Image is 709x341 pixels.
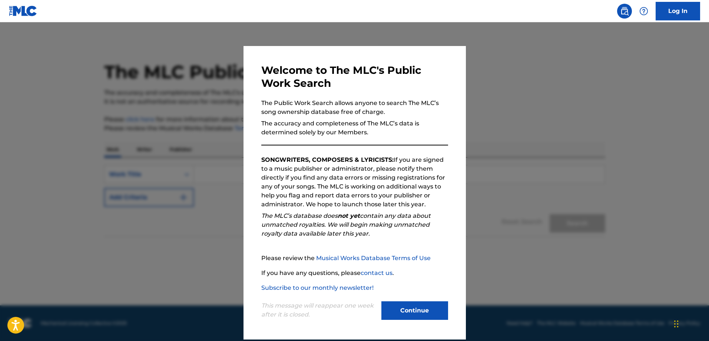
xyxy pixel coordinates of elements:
[261,212,431,237] em: The MLC’s database does contain any data about unmatched royalties. We will begin making unmatche...
[361,269,392,276] a: contact us
[261,156,394,163] strong: SONGWRITERS, COMPOSERS & LYRICISTS:
[261,301,377,319] p: This message will reappear one week after it is closed.
[636,4,651,19] div: Help
[656,2,700,20] a: Log In
[316,255,431,262] a: Musical Works Database Terms of Use
[261,119,448,137] p: The accuracy and completeness of The MLC’s data is determined solely by our Members.
[338,212,360,219] strong: not yet
[261,155,448,209] p: If you are signed to a music publisher or administrator, please notify them directly if you find ...
[261,254,448,263] p: Please review the
[639,7,648,16] img: help
[261,284,374,291] a: Subscribe to our monthly newsletter!
[381,301,448,320] button: Continue
[674,313,679,335] div: Drag
[261,64,448,90] h3: Welcome to The MLC's Public Work Search
[620,7,629,16] img: search
[672,305,709,341] iframe: Chat Widget
[261,269,448,278] p: If you have any questions, please .
[261,99,448,117] p: The Public Work Search allows anyone to search The MLC’s song ownership database free of charge.
[617,4,632,19] a: Public Search
[9,6,37,16] img: MLC Logo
